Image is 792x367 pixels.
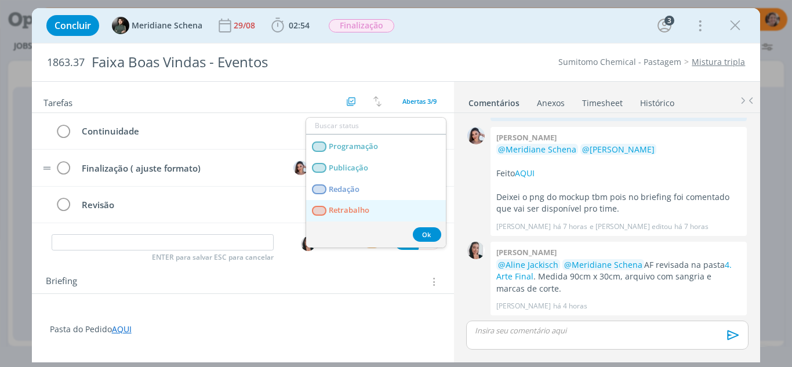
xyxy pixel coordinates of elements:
[300,236,316,252] button: C
[55,21,91,30] span: Concluir
[152,253,274,262] span: ENTER para salvar ESC para cancelar
[329,163,368,173] span: Publicação
[329,142,378,151] span: Programação
[496,132,557,143] b: [PERSON_NAME]
[292,159,309,176] button: N
[496,247,557,257] b: [PERSON_NAME]
[234,21,257,30] div: 29/08
[498,144,576,155] span: @Meridiane Schena
[664,16,674,26] div: 3
[32,8,761,362] div: dialog
[328,19,395,33] button: Finalização
[329,185,359,194] span: Redação
[467,127,485,144] img: N
[77,161,283,176] div: Finalização ( ajuste formato)
[289,20,310,31] span: 02:54
[468,92,520,109] a: Comentários
[373,96,382,107] img: arrow-down-up.svg
[43,95,72,108] span: Tarefas
[47,56,85,69] span: 1863.37
[268,16,313,35] button: 02:54
[112,17,129,34] img: M
[329,19,394,32] span: Finalização
[301,237,315,251] img: C
[496,259,732,282] a: 4. Arte Final
[553,301,587,311] span: há 4 horas
[496,301,551,311] p: [PERSON_NAME]
[498,259,558,270] span: @Aline Jackisch
[77,124,316,139] div: Continuidade
[640,92,675,109] a: Histórico
[496,221,551,232] p: [PERSON_NAME]
[329,206,369,215] span: Retrabalho
[413,227,441,242] button: Ok
[655,16,674,35] button: 3
[46,15,99,36] button: Concluir
[692,56,745,67] a: Mistura tripla
[306,118,446,134] input: Buscar status
[553,221,587,232] span: há 7 horas
[496,168,741,179] p: Feito
[582,92,623,109] a: Timesheet
[537,97,565,109] div: Anexos
[46,274,77,289] span: Briefing
[112,17,202,34] button: MMeridiane Schena
[496,191,741,215] p: Deixei o png do mockup tbm pois no briefing foi comentado que vai ser disponível pro time.
[496,259,741,295] p: AF revisada na pasta . Medida 90cm x 30cm, arquivo com sangria e marcas de corte.
[87,48,449,77] div: Faixa Boas Vindas - Eventos
[293,161,308,175] img: N
[132,21,202,30] span: Meridiane Schena
[50,324,437,335] p: Pasta do Pedido
[77,198,316,212] div: Revisão
[558,56,681,67] a: Sumitomo Chemical - Pastagem
[674,221,709,232] span: há 7 horas
[467,242,485,259] img: C
[43,166,51,170] img: drag-icon.svg
[112,324,132,335] a: AQUI
[515,168,535,179] a: AQUI
[590,221,672,232] span: e [PERSON_NAME] editou
[564,259,642,270] span: @Meridiane Schena
[582,144,655,155] span: @[PERSON_NAME]
[402,97,437,106] span: Abertas 3/9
